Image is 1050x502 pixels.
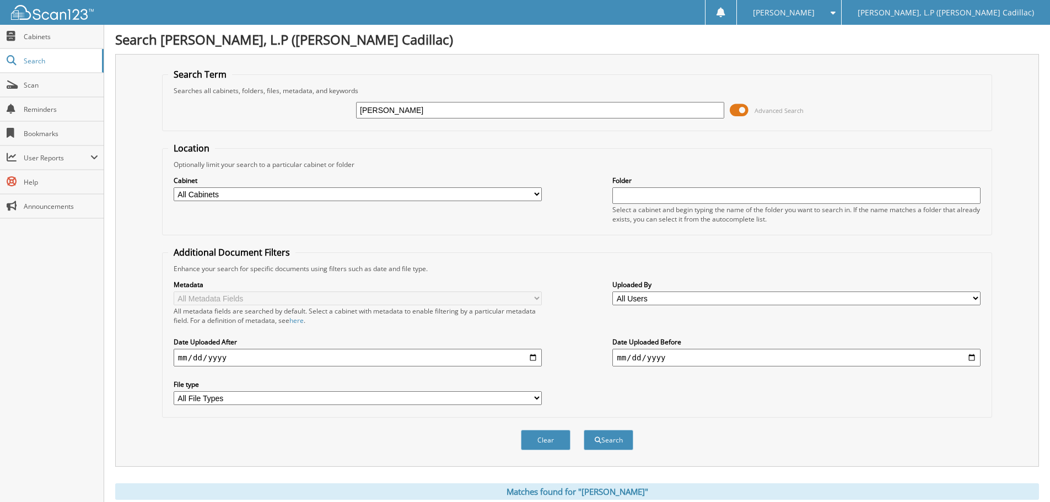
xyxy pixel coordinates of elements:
input: end [612,349,981,366]
span: Search [24,56,96,66]
span: [PERSON_NAME], L.P ([PERSON_NAME] Cadillac) [858,9,1034,16]
div: Enhance your search for specific documents using filters such as date and file type. [168,264,986,273]
label: Folder [612,176,981,185]
span: Help [24,177,98,187]
span: User Reports [24,153,90,163]
a: here [289,316,304,325]
button: Search [584,430,633,450]
img: scan123-logo-white.svg [11,5,94,20]
div: All metadata fields are searched by default. Select a cabinet with metadata to enable filtering b... [174,306,542,325]
label: Metadata [174,280,542,289]
label: Date Uploaded Before [612,337,981,347]
div: Matches found for "[PERSON_NAME]" [115,483,1039,500]
label: Cabinet [174,176,542,185]
span: Announcements [24,202,98,211]
div: Optionally limit your search to a particular cabinet or folder [168,160,986,169]
label: Date Uploaded After [174,337,542,347]
legend: Search Term [168,68,232,80]
legend: Location [168,142,215,154]
input: start [174,349,542,366]
label: Uploaded By [612,280,981,289]
h1: Search [PERSON_NAME], L.P ([PERSON_NAME] Cadillac) [115,30,1039,48]
button: Clear [521,430,570,450]
span: Advanced Search [755,106,804,115]
span: Cabinets [24,32,98,41]
div: Select a cabinet and begin typing the name of the folder you want to search in. If the name match... [612,205,981,224]
label: File type [174,380,542,389]
span: [PERSON_NAME] [753,9,815,16]
span: Bookmarks [24,129,98,138]
legend: Additional Document Filters [168,246,295,258]
div: Searches all cabinets, folders, files, metadata, and keywords [168,86,986,95]
span: Reminders [24,105,98,114]
span: Scan [24,80,98,90]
